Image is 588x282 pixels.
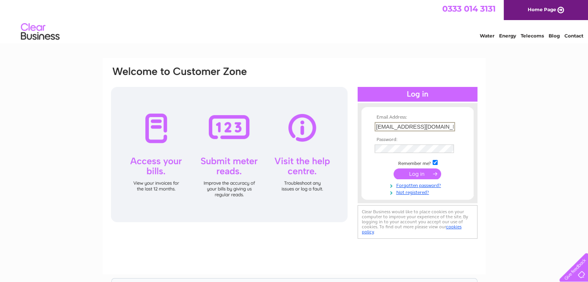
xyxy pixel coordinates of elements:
th: Email Address: [373,115,462,120]
a: Contact [564,33,583,39]
a: Not registered? [375,188,462,195]
td: Remember me? [373,159,462,166]
img: logo.png [20,20,60,44]
a: cookies policy [362,224,462,234]
th: Password: [373,137,462,143]
div: Clear Business would like to place cookies on your computer to improve your experience of the sit... [358,205,477,239]
a: Water [480,33,494,39]
a: Telecoms [521,33,544,39]
a: Blog [549,33,560,39]
div: Clear Business is a trading name of Verastar Limited (registered in [GEOGRAPHIC_DATA] No. 3667643... [112,4,477,37]
a: Energy [499,33,516,39]
a: Forgotten password? [375,181,462,189]
input: Submit [394,168,441,179]
a: 0333 014 3131 [442,4,496,14]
